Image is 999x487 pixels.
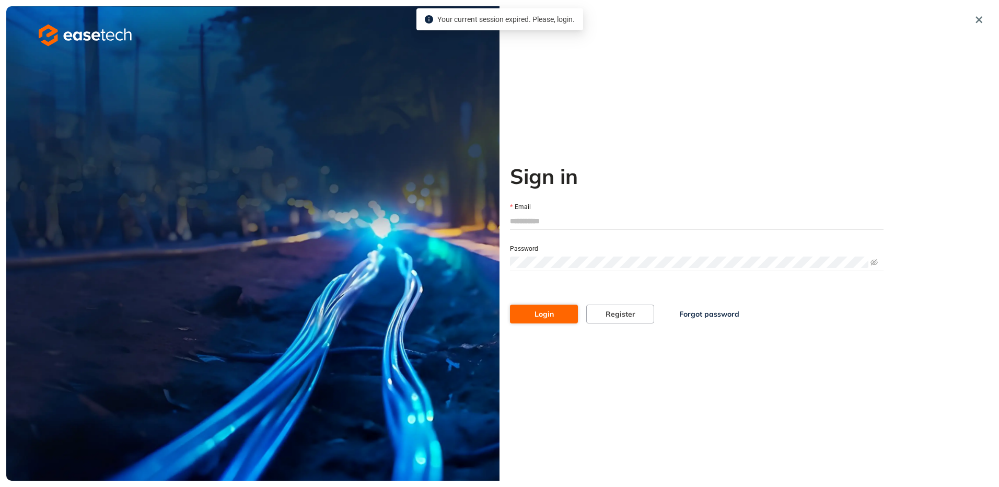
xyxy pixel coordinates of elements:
[6,6,499,481] img: cover image
[510,244,538,254] label: Password
[679,308,739,320] span: Forgot password
[437,15,575,24] span: Your current session expired. Please, login.
[510,213,884,229] input: Email
[663,305,756,323] button: Forgot password
[606,308,635,320] span: Register
[535,308,554,320] span: Login
[870,259,878,266] span: eye-invisible
[586,305,654,323] button: Register
[510,164,884,189] h2: Sign in
[510,305,578,323] button: Login
[510,257,868,268] input: Password
[510,202,531,212] label: Email
[425,15,433,24] span: info-circle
